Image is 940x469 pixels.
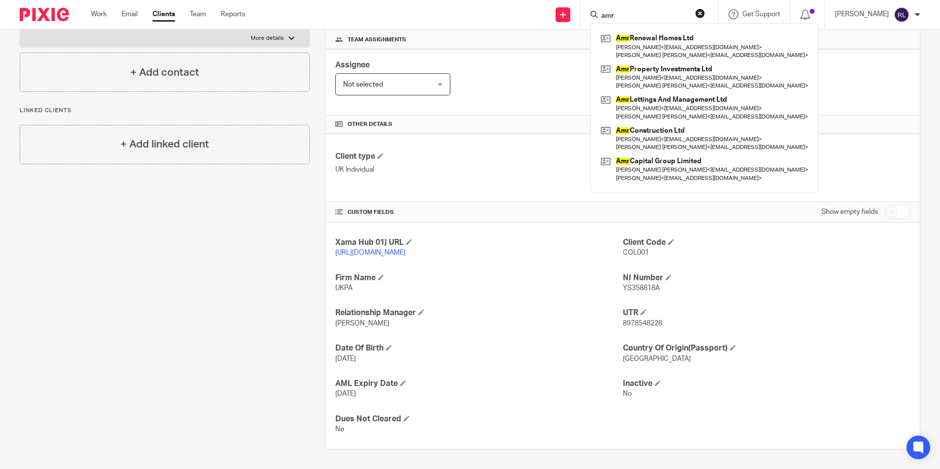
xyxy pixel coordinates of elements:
h4: CUSTOM FIELDS [335,208,622,216]
p: Linked clients [20,107,310,115]
label: Show empty fields [822,207,878,217]
p: [PERSON_NAME] [835,9,889,19]
h4: NI Number [623,273,910,283]
h4: UTR [623,308,910,318]
span: COL001 [623,249,649,256]
span: No [335,426,344,433]
span: UKPA [335,285,352,292]
span: No [623,390,632,397]
a: Team [190,9,206,19]
p: UK Individual [335,165,622,175]
span: Other details [348,120,392,128]
span: Not selected [343,81,383,88]
a: Reports [221,9,245,19]
h4: AML Expiry Date [335,379,622,389]
p: More details [251,34,284,42]
h4: Firm Name [335,273,622,283]
span: 8978548228 [623,320,662,327]
a: [URL][DOMAIN_NAME] [335,249,406,256]
span: Assignee [335,61,370,69]
a: Clients [152,9,175,19]
h4: Country Of Origin(Passport) [623,343,910,353]
span: Team assignments [348,36,406,44]
input: Search [600,12,689,21]
h4: Dues Not Cleared [335,414,622,424]
span: YS358818A [623,285,660,292]
a: Email [121,9,138,19]
button: Clear [695,8,705,18]
span: Get Support [742,11,780,18]
img: Pixie [20,8,69,21]
span: [GEOGRAPHIC_DATA] [623,355,691,362]
span: [PERSON_NAME] [335,320,389,327]
h4: Inactive [623,379,910,389]
span: [DATE] [335,355,356,362]
h4: Xama Hub 01) URL [335,237,622,248]
h4: Client type [335,151,622,162]
h4: + Add contact [130,65,199,80]
h4: + Add linked client [120,137,209,152]
a: Work [91,9,107,19]
h4: Client Code [623,237,910,248]
h4: Date Of Birth [335,343,622,353]
img: svg%3E [894,7,910,23]
span: [DATE] [335,390,356,397]
h4: Relationship Manager [335,308,622,318]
